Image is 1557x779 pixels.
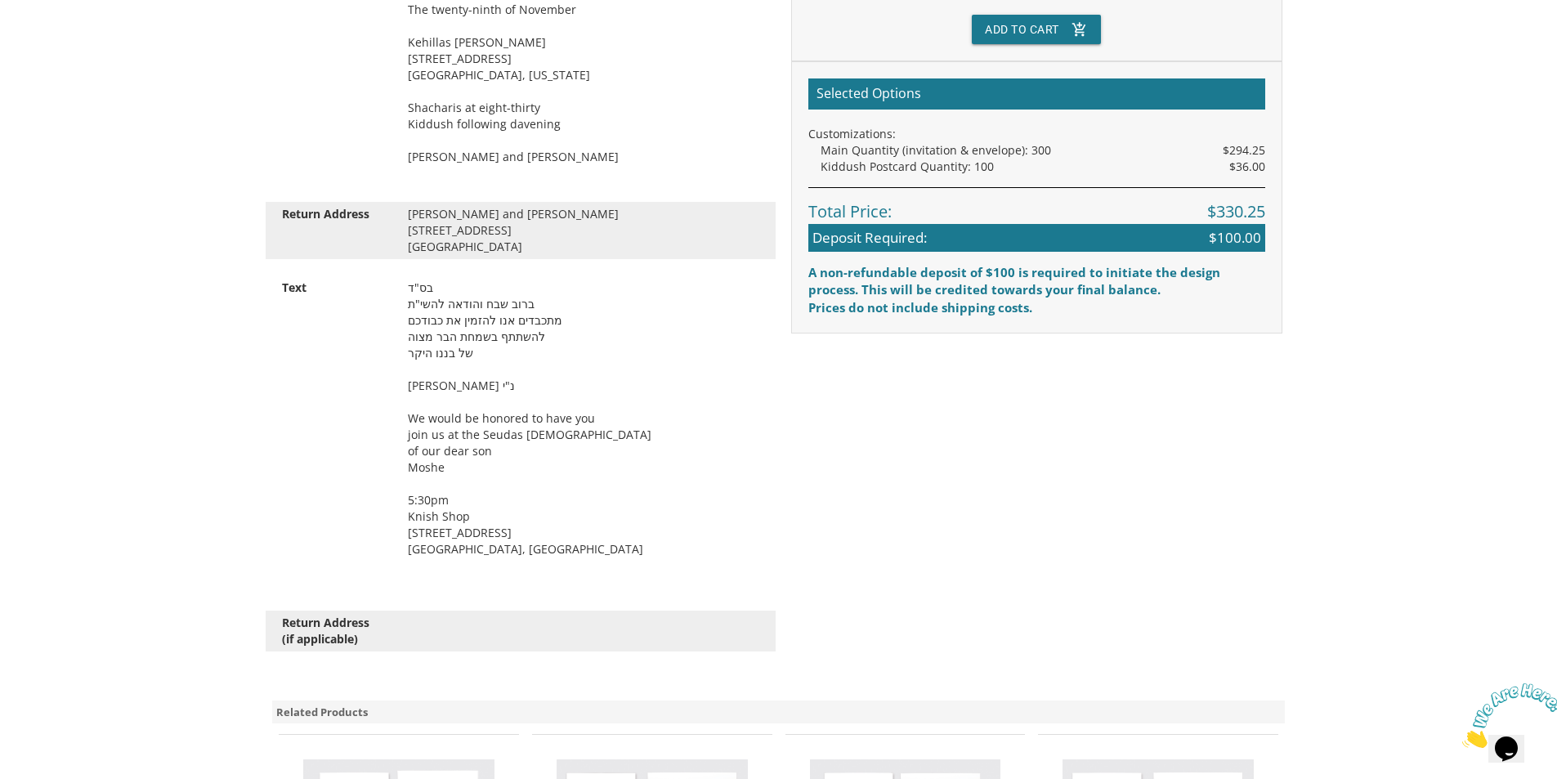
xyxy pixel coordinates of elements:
div: Deposit Required: [808,224,1265,252]
span: $36.00 [1229,159,1265,175]
div: Return Address [270,206,395,222]
div: Text [270,280,395,296]
div: Prices do not include shipping costs. [808,299,1265,316]
div: Customizations: [808,126,1265,142]
span: $294.25 [1223,142,1265,159]
span: $330.25 [1207,200,1265,224]
iframe: chat widget [1456,677,1557,754]
span: $100.00 [1209,228,1261,248]
img: Chat attention grabber [7,7,108,71]
button: Add To Cartadd_shopping_cart [972,15,1101,44]
div: Total Price: [808,187,1265,224]
h2: Selected Options [808,78,1265,110]
div: Main Quantity (invitation & envelope): 300 [821,142,1265,159]
div: A non-refundable deposit of $100 is required to initiate the design process. This will be credite... [808,264,1265,299]
i: add_shopping_cart [1072,15,1088,44]
div: Return Address (if applicable) [270,615,395,647]
div: Related Products [272,701,1286,724]
div: [PERSON_NAME] and [PERSON_NAME] [STREET_ADDRESS] [GEOGRAPHIC_DATA] [396,206,772,255]
div: בס"ד ברוב שבח והודאה להשי"ת מתכבדים אנו להזמין את כבודכם להשתתף בשמחת הבר מצוה של בננו היקר [PERS... [396,280,772,590]
div: Kiddush Postcard Quantity: 100 [821,159,1265,175]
